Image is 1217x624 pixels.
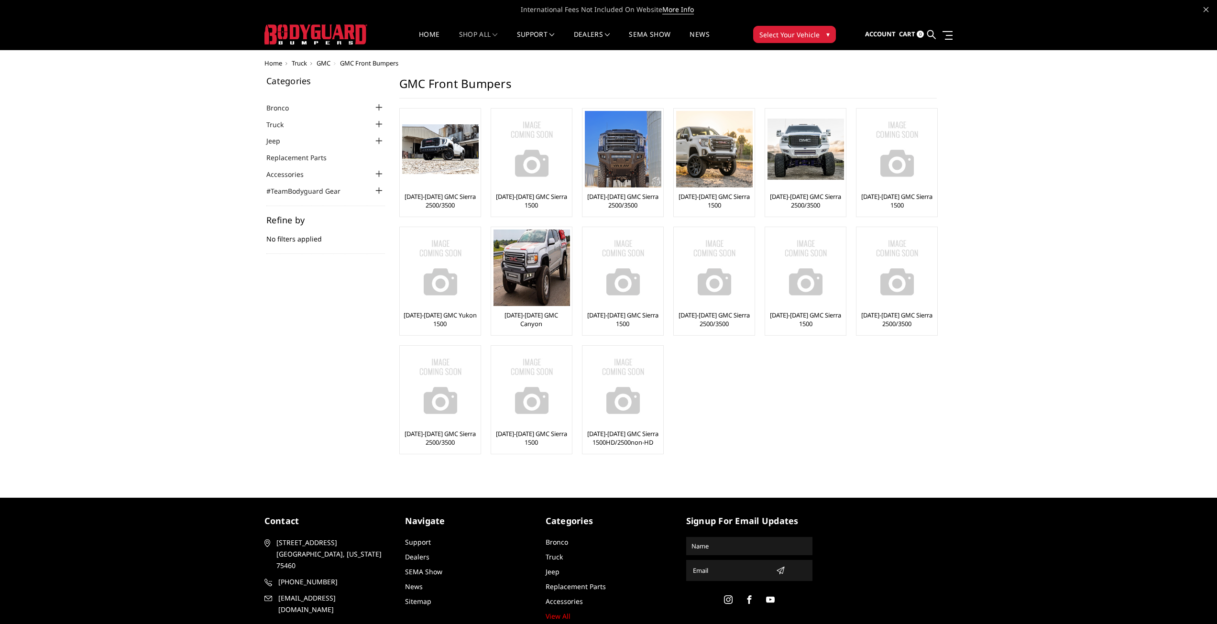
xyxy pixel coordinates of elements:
h5: Refine by [266,216,385,224]
a: Home [419,31,439,50]
a: [DATE]-[DATE] GMC Sierra 2500/3500 [402,429,478,447]
span: 0 [917,31,924,38]
a: [DATE]-[DATE] GMC Sierra 1500 [676,192,752,209]
a: [DATE]-[DATE] GMC Sierra 1500HD/2500non-HD [585,429,661,447]
a: Jeep [546,567,559,576]
h5: contact [264,515,391,527]
span: ▾ [826,29,830,39]
a: Cart 0 [899,22,924,47]
a: [DATE]-[DATE] GMC Sierra 1500 [859,192,935,209]
h1: GMC Front Bumpers [399,77,937,99]
img: No Image [585,230,661,306]
a: More Info [662,5,694,14]
a: [DATE]-[DATE] GMC Sierra 2500/3500 [585,192,661,209]
a: Replacement Parts [546,582,606,591]
a: [DATE]-[DATE] GMC Sierra 1500 [493,429,570,447]
a: Home [264,59,282,67]
a: GMC [317,59,330,67]
div: No filters applied [266,216,385,254]
a: Sitemap [405,597,431,606]
a: [DATE]-[DATE] GMC Sierra 1500 [493,192,570,209]
img: No Image [493,348,570,425]
img: No Image [585,348,661,425]
span: GMC Front Bumpers [340,59,398,67]
a: [EMAIL_ADDRESS][DOMAIN_NAME] [264,592,391,615]
a: SEMA Show [405,567,442,576]
img: No Image [676,230,753,306]
a: Truck [292,59,307,67]
a: [PHONE_NUMBER] [264,576,391,588]
h5: Categories [546,515,672,527]
a: Replacement Parts [266,153,339,163]
a: News [405,582,423,591]
input: Email [689,563,772,578]
img: BODYGUARD BUMPERS [264,24,367,44]
a: View All [546,612,570,621]
a: No Image [676,230,752,306]
input: Name [688,538,811,554]
a: Jeep [266,136,292,146]
span: Account [865,30,896,38]
span: [STREET_ADDRESS] [GEOGRAPHIC_DATA], [US_STATE] 75460 [276,537,387,571]
span: [EMAIL_ADDRESS][DOMAIN_NAME] [278,592,389,615]
a: [DATE]-[DATE] GMC Sierra 1500 [585,311,661,328]
a: #TeamBodyguard Gear [266,186,352,196]
a: [DATE]-[DATE] GMC Canyon [493,311,570,328]
img: No Image [402,230,479,306]
a: [DATE]-[DATE] GMC Sierra 1500 [767,311,844,328]
a: Bronco [266,103,301,113]
a: [DATE]-[DATE] GMC Yukon 1500 [402,311,478,328]
a: Truck [546,552,563,561]
a: [DATE]-[DATE] GMC Sierra 2500/3500 [767,192,844,209]
a: Accessories [266,169,316,179]
a: Support [517,31,555,50]
a: Bronco [546,537,568,547]
a: No Image [402,348,478,425]
h5: signup for email updates [686,515,812,527]
img: No Image [493,111,570,187]
span: Select Your Vehicle [759,30,820,40]
span: [PHONE_NUMBER] [278,576,389,588]
a: News [690,31,709,50]
a: Account [865,22,896,47]
a: No Image [402,230,478,306]
a: [DATE]-[DATE] GMC Sierra 2500/3500 [676,311,752,328]
a: Support [405,537,431,547]
a: SEMA Show [629,31,670,50]
h5: Categories [266,77,385,85]
a: Dealers [405,552,429,561]
a: Truck [266,120,296,130]
img: No Image [859,230,935,306]
span: Cart [899,30,915,38]
img: No Image [767,230,844,306]
img: No Image [859,111,935,187]
a: [DATE]-[DATE] GMC Sierra 2500/3500 [859,311,935,328]
h5: Navigate [405,515,531,527]
img: No Image [402,348,479,425]
a: [DATE]-[DATE] GMC Sierra 2500/3500 [402,192,478,209]
a: shop all [459,31,498,50]
button: Select Your Vehicle [753,26,836,43]
a: Accessories [546,597,583,606]
a: Dealers [574,31,610,50]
